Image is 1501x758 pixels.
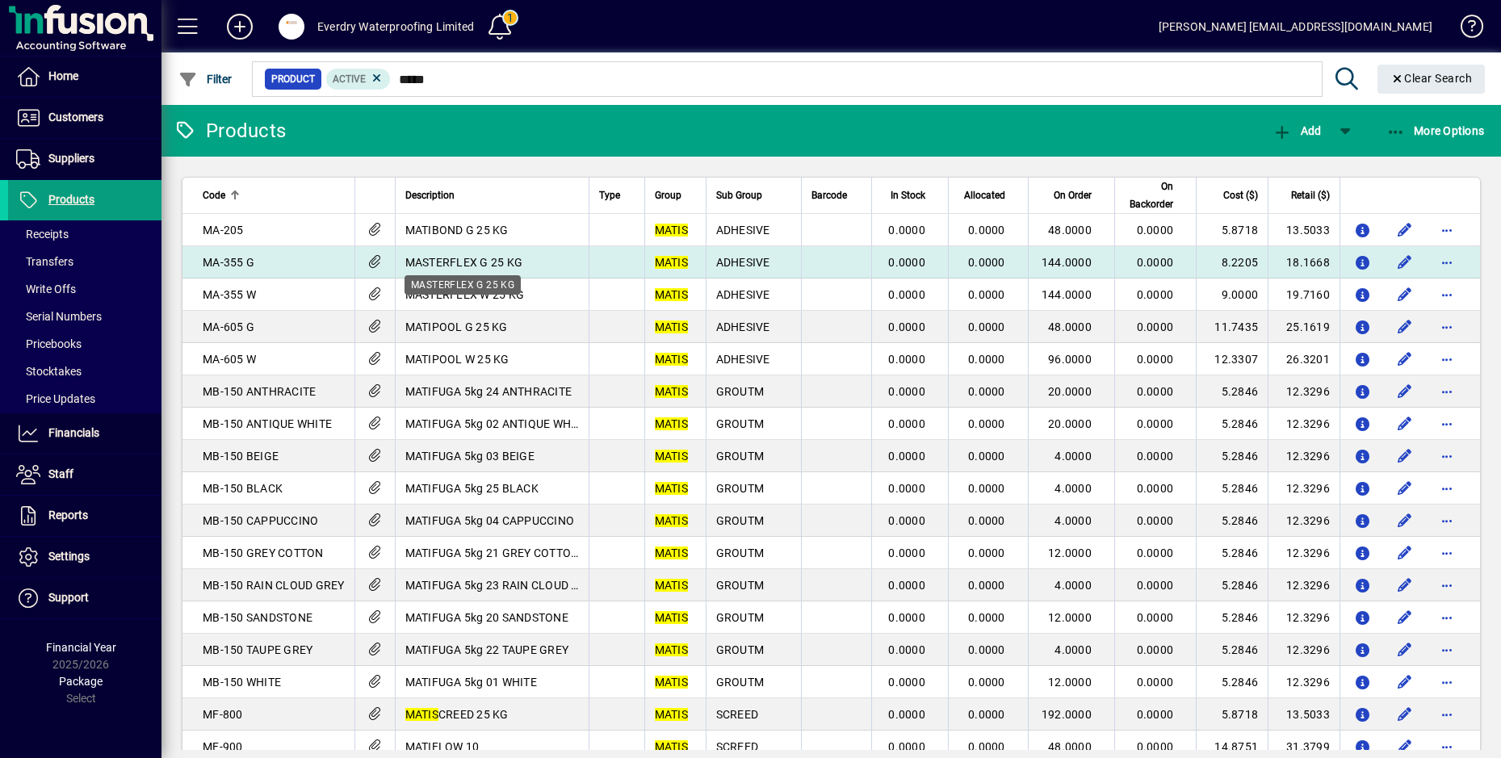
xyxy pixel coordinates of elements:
span: MB-150 WHITE [203,676,281,689]
span: Support [48,591,89,604]
span: MF-800 [203,708,243,721]
button: More options [1434,249,1460,275]
span: GROUTM [716,643,765,656]
em: MATIS [655,353,688,366]
span: GROUTM [716,676,765,689]
span: 0.0000 [888,514,925,527]
span: MATIFUGA 5kg 01 WHITE [405,676,537,689]
em: MATIS [655,676,688,689]
button: Edit [1392,637,1418,663]
td: 8.2205 [1196,246,1268,278]
span: MATIPOOL G 25 KG [405,320,508,333]
span: ADHESIVE [716,288,770,301]
span: Financial Year [46,641,116,654]
span: 0.0000 [1137,353,1174,366]
button: Add [214,12,266,41]
span: 0.0000 [888,611,925,624]
span: 0.0000 [968,643,1005,656]
span: 0.0000 [968,224,1005,237]
button: Edit [1392,669,1418,695]
div: On Order [1038,186,1106,204]
span: 0.0000 [1137,288,1174,301]
span: 0.0000 [1137,676,1174,689]
td: 18.1668 [1268,246,1340,278]
span: 0.0000 [888,256,925,269]
span: Products [48,193,94,206]
td: 13.5033 [1268,214,1340,246]
span: 0.0000 [968,320,1005,333]
span: Home [48,69,78,82]
td: 5.2846 [1196,472,1268,505]
button: More options [1434,637,1460,663]
td: 5.2846 [1196,505,1268,537]
button: More options [1434,572,1460,598]
em: MATIS [655,385,688,398]
span: 12.0000 [1048,611,1092,624]
td: 12.3296 [1268,375,1340,408]
span: CREED 25 KG [405,708,509,721]
span: 0.0000 [888,385,925,398]
span: MA-205 [203,224,244,237]
span: GROUTM [716,417,765,430]
button: Edit [1392,701,1418,727]
span: MA-355 W [203,288,256,301]
span: MASTERFLEX W 25 KG [405,288,525,301]
span: Financials [48,426,99,439]
span: 0.0000 [968,579,1005,592]
span: MATIFUGA 5kg 20 SANDSTONE [405,611,568,624]
span: 0.0000 [888,579,925,592]
span: 0.0000 [1137,740,1174,753]
button: More options [1434,701,1460,727]
span: GROUTM [716,385,765,398]
span: 0.0000 [888,482,925,495]
button: Edit [1392,411,1418,437]
a: Stocktakes [8,358,161,385]
span: 0.0000 [968,417,1005,430]
span: 0.0000 [1137,482,1174,495]
a: Pricebooks [8,330,161,358]
em: MATIS [655,417,688,430]
a: Support [8,578,161,618]
span: 0.0000 [888,417,925,430]
div: Allocated [958,186,1020,204]
span: 0.0000 [1137,643,1174,656]
button: More options [1434,443,1460,469]
a: Transfers [8,248,161,275]
span: MA-355 G [203,256,254,269]
em: MATIS [655,740,688,753]
span: Reports [48,509,88,521]
span: 0.0000 [968,611,1005,624]
span: SCREED [716,708,759,721]
button: More options [1434,540,1460,566]
span: Suppliers [48,152,94,165]
td: 19.7160 [1268,278,1340,311]
span: 48.0000 [1048,224,1092,237]
span: 20.0000 [1048,417,1092,430]
span: 0.0000 [888,676,925,689]
div: MASTERFLEX G 25 KG [405,275,521,295]
span: GROUTM [716,579,765,592]
span: Pricebooks [16,337,82,350]
span: MB-150 CAPPUCCINO [203,514,318,527]
span: Code [203,186,225,204]
span: Add [1272,124,1321,137]
span: MATIFUGA 5kg 25 BLACK [405,482,539,495]
td: 12.3296 [1268,440,1340,472]
a: Price Updates [8,385,161,413]
span: MATIFUGA 5kg 02 ANTIQUE WHITE [405,417,588,430]
span: Clear Search [1390,72,1473,85]
span: 0.0000 [968,514,1005,527]
button: Profile [266,12,317,41]
span: 0.0000 [1137,514,1174,527]
em: MATIS [655,708,688,721]
button: Edit [1392,217,1418,243]
td: 12.3296 [1268,601,1340,634]
span: 0.0000 [888,320,925,333]
span: Receipts [16,228,69,241]
span: 0.0000 [968,385,1005,398]
span: 192.0000 [1042,708,1092,721]
button: More options [1434,217,1460,243]
span: Settings [48,550,90,563]
div: Description [405,186,579,204]
td: 12.3296 [1268,634,1340,666]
